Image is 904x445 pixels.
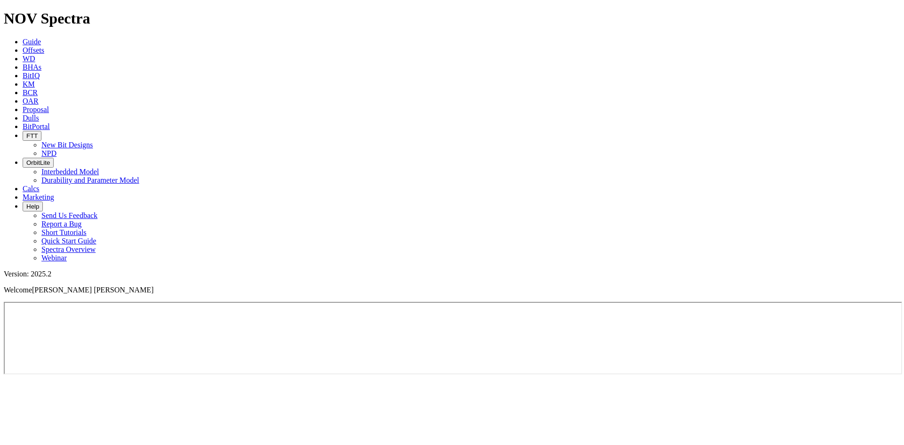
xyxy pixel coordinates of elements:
[23,202,43,211] button: Help
[23,72,40,80] a: BitIQ
[41,141,93,149] a: New Bit Designs
[23,158,54,168] button: OrbitLite
[4,10,900,27] h1: NOV Spectra
[23,55,35,63] a: WD
[41,220,81,228] a: Report a Bug
[23,38,41,46] a: Guide
[41,228,87,236] a: Short Tutorials
[23,193,54,201] a: Marketing
[23,46,44,54] a: Offsets
[23,114,39,122] a: Dulls
[4,286,900,294] p: Welcome
[32,286,153,294] span: [PERSON_NAME] [PERSON_NAME]
[23,185,40,193] a: Calcs
[23,131,41,141] button: FTT
[41,245,96,253] a: Spectra Overview
[26,203,39,210] span: Help
[23,63,41,71] a: BHAs
[41,254,67,262] a: Webinar
[23,122,50,130] a: BitPortal
[41,149,56,157] a: NPD
[23,105,49,113] a: Proposal
[41,211,97,219] a: Send Us Feedback
[41,168,99,176] a: Interbedded Model
[23,89,38,97] a: BCR
[41,237,96,245] a: Quick Start Guide
[23,80,35,88] a: KM
[23,97,39,105] a: OAR
[26,132,38,139] span: FTT
[4,270,900,278] div: Version: 2025.2
[26,159,50,166] span: OrbitLite
[41,176,139,184] a: Durability and Parameter Model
